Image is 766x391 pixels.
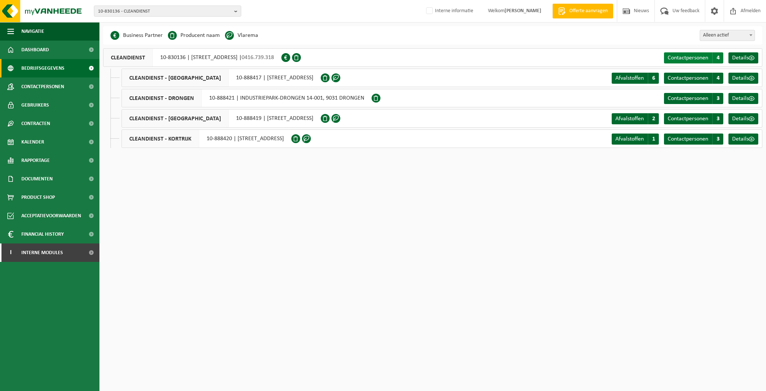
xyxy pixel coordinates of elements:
a: Details [728,113,758,124]
div: 10-888421 | INDUSTRIEPARK-DRONGEN 14-001, 9031 DRONGEN [122,89,372,107]
a: Contactpersonen 3 [664,134,723,145]
a: Details [728,134,758,145]
span: 2 [648,113,659,124]
span: Rapportage [21,151,50,170]
span: Gebruikers [21,96,49,114]
span: 4 [712,73,723,84]
div: 10-888420 | [STREET_ADDRESS] [122,129,291,148]
span: Navigatie [21,22,44,41]
span: CLEANDIENST [103,49,153,66]
span: Contactpersonen [668,116,708,122]
span: Acceptatievoorwaarden [21,207,81,225]
a: Details [728,73,758,84]
span: Bedrijfsgegevens [21,59,64,77]
span: 3 [712,134,723,145]
li: Vlarema [225,30,258,41]
span: Details [732,75,749,81]
span: Contactpersonen [668,136,708,142]
a: Contactpersonen 4 [664,73,723,84]
span: I [7,243,14,262]
span: CLEANDIENST - KORTRIJK [122,130,199,148]
span: 6 [648,73,659,84]
li: Business Partner [110,30,163,41]
span: Dashboard [21,41,49,59]
span: Contactpersonen [21,77,64,96]
span: Details [732,55,749,61]
button: 10-830136 - CLEANDIENST [94,6,241,17]
span: CLEANDIENST - [GEOGRAPHIC_DATA] [122,69,229,87]
span: Details [732,136,749,142]
span: Alleen actief [700,30,755,41]
strong: [PERSON_NAME] [505,8,541,14]
span: Contracten [21,114,50,133]
span: 0416.739.318 [242,55,274,60]
label: Interne informatie [425,6,473,17]
span: CLEANDIENST - [GEOGRAPHIC_DATA] [122,110,229,127]
span: Afvalstoffen [615,116,644,122]
span: Details [732,116,749,122]
span: Afvalstoffen [615,75,644,81]
a: Details [728,93,758,104]
a: Contactpersonen 4 [664,52,723,63]
li: Producent naam [168,30,220,41]
span: 4 [712,52,723,63]
span: 3 [712,93,723,104]
a: Afvalstoffen 1 [612,134,659,145]
span: CLEANDIENST - DRONGEN [122,89,202,107]
span: Interne modules [21,243,63,262]
a: Offerte aanvragen [552,4,613,18]
span: 10-830136 - CLEANDIENST [98,6,231,17]
span: Financial History [21,225,64,243]
div: 10-888417 | [STREET_ADDRESS] [122,69,321,87]
span: Contactpersonen [668,75,708,81]
a: Afvalstoffen 6 [612,73,659,84]
span: Contactpersonen [668,96,708,101]
span: Kalender [21,133,44,151]
span: 1 [648,134,659,145]
div: 10-888419 | [STREET_ADDRESS] [122,109,321,128]
a: Details [728,52,758,63]
a: Contactpersonen 3 [664,93,723,104]
span: Product Shop [21,188,55,207]
span: Offerte aanvragen [568,7,609,15]
span: Details [732,96,749,101]
span: Contactpersonen [668,55,708,61]
span: Documenten [21,170,53,188]
a: Afvalstoffen 2 [612,113,659,124]
span: 3 [712,113,723,124]
div: 10-830136 | [STREET_ADDRESS] | [103,48,281,67]
span: Afvalstoffen [615,136,644,142]
a: Contactpersonen 3 [664,113,723,124]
